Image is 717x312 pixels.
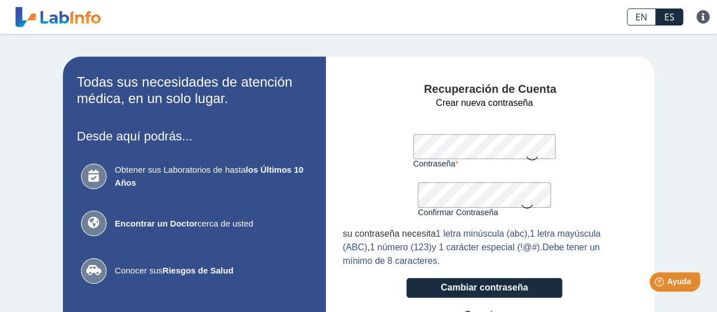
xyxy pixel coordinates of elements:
[115,264,308,277] span: Conocer sus
[343,83,638,96] h4: Recuperación de Cuenta
[418,208,551,217] label: Confirmar Contraseña
[343,229,436,238] span: su contraseña necesita
[627,8,656,25] a: EN
[413,159,556,168] label: Contraseña
[77,129,312,143] h3: Desde aquí podrás...
[115,217,308,230] span: cerca de usted
[431,242,540,252] span: y 1 carácter especial (!@#)
[343,227,626,268] div: , , . .
[436,229,527,238] span: 1 letra minúscula (abc)
[406,278,562,298] button: Cambiar contraseña
[343,242,600,266] span: Debe tener un mínimo de 8 caracteres
[115,164,308,189] span: Obtener sus Laboratorios de hasta
[656,8,683,25] a: ES
[115,165,304,187] b: los Últimos 10 Años
[436,96,533,110] span: Crear nueva contraseña
[163,266,234,275] b: Riesgos de Salud
[77,74,312,107] h2: Todas sus necesidades de atención médica, en un solo lugar.
[115,219,198,228] b: Encontrar un Doctor
[616,268,705,300] iframe: Help widget launcher
[370,242,431,252] span: 1 número (123)
[343,229,601,252] span: 1 letra mayúscula (ABC)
